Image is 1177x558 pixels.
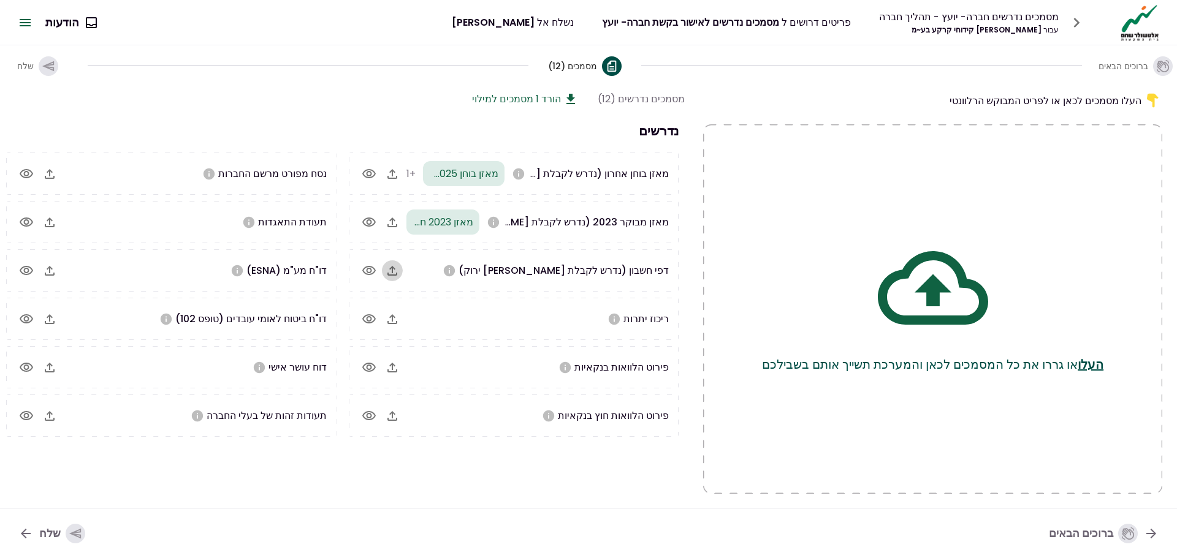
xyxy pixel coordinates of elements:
[542,409,555,423] svg: אנא העלו פרוט הלוואות חוץ בנקאיות של החברה
[608,312,621,326] svg: אנא העלו ריכוז יתרות עדכני בבנקים, בחברות אשראי חוץ בנקאיות ובחברות כרטיסי אשראי
[258,215,327,229] span: תעודת התאגדות
[879,25,1059,36] div: [PERSON_NAME] קידוחי קרקע בע~מ
[558,409,669,423] span: פירוט הלוואות חוץ בנקאיות
[452,15,574,30] div: נשלח אל
[879,9,1059,25] div: מסמכים נדרשים חברה- יועץ - תהליך חברה
[1099,60,1148,72] span: ברוכים הבאים
[512,167,525,181] svg: במידה ונערכת הנהלת חשבונות כפולה בלבד
[387,167,498,181] span: מאזן בוחן 01-06.2025.pdf
[246,263,327,277] span: דו"ח מע"מ (ESNA)
[386,215,473,229] span: מאזן 2023 חתום.pdf
[623,312,669,326] span: ריכוז יתרות
[434,167,669,181] span: מאזן בוחן אחרון (נדרש לקבלת [PERSON_NAME] ירוק)
[703,91,1162,110] div: העלו מסמכים לכאן או לפריט המבוקש הרלוונטי
[39,524,85,543] div: שלח
[269,360,327,374] span: דוח עושר אישי
[602,15,779,29] span: מסמכים נדרשים לאישור בקשת חברה- יועץ
[406,167,416,181] span: +1
[1039,518,1168,549] button: ברוכים הבאים
[7,47,68,86] button: שלח
[1043,25,1059,35] span: עבור
[202,167,216,181] svg: אנא העלו נסח חברה מפורט כולל שעבודים
[1102,47,1170,86] button: ברוכים הבאים
[472,91,578,107] button: הורד 1 מסמכים למילוי
[1118,4,1162,42] img: Logo
[452,15,535,29] span: [PERSON_NAME]
[191,409,204,423] svg: אנא העלו צילום תעודת זהות של כל בעלי מניות החברה (לת.ז. ביומטרית יש להעלות 2 צדדים)
[17,60,34,72] span: שלח
[548,47,622,86] button: מסמכים (12)
[159,312,173,326] svg: אנא העלו טופס 102 משנת 2023 ועד היום
[598,91,685,107] div: מסמכים נדרשים (12)
[558,361,572,374] svg: אנא העלו פרוט הלוואות מהבנקים
[574,360,669,374] span: פירוט הלוואות בנקאיות
[1078,355,1103,374] button: העלו
[242,216,256,229] svg: אנא העלו תעודת התאגדות של החברה
[9,518,95,549] button: שלח
[487,216,500,229] svg: אנא העלו מאזן מבוקר לשנה 2023
[762,355,1103,374] p: או גררו את כל המסמכים לכאן והמערכת תשייך אותם בשבילכם
[36,7,106,39] button: הודעות
[443,264,456,277] svg: אנא העלו דפי חשבון ל3 חודשים האחרונים לכל החשבונות בנק
[548,60,597,72] span: מסמכים (12)
[175,312,327,326] span: דו"ח ביטוח לאומי עובדים (טופס 102)
[422,215,669,229] span: מאזן מבוקר 2023 (נדרש לקבלת [PERSON_NAME] ירוק)
[1049,524,1138,543] div: ברוכים הבאים
[253,361,266,374] svg: אנא הורידו את הטופס מלמעלה. יש למלא ולהחזיר חתום על ידי הבעלים
[602,15,851,30] div: פריטים דרושים ל
[230,264,244,277] svg: אנא העלו דו"ח מע"מ (ESNA) משנת 2023 ועד היום
[207,409,327,423] span: תעודות זהות של בעלי החברה
[218,167,327,181] span: נסח מפורט מרשם החברות
[459,263,669,277] span: דפי חשבון (נדרש לקבלת [PERSON_NAME] ירוק)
